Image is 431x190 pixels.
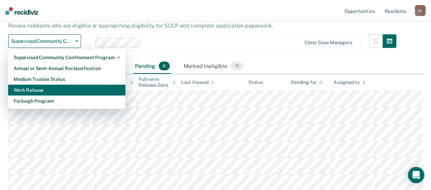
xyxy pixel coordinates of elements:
[134,59,171,74] div: Pending6
[14,74,120,85] div: Medium Trustee Status
[11,38,73,44] span: Supervised Community Confinement Program
[181,80,214,85] div: Last Viewed
[415,5,426,16] button: S(
[14,85,120,96] div: Work Release
[182,59,244,74] div: Marked Ineligible15
[159,62,170,70] span: 6
[334,80,366,85] div: Assigned to
[408,167,424,183] div: Open Intercom Messenger
[305,40,352,46] div: Clear case managers
[415,5,426,16] div: S (
[291,80,323,85] div: Pending for
[14,96,120,106] div: Furlough Program
[139,76,176,88] div: Full-term Release Date
[231,62,243,70] span: 15
[14,52,120,63] div: Supervised Community Confinement Program
[14,63,120,74] div: Annual or Semi-Annual Reclassification
[5,7,38,15] img: Recidiviz
[8,34,81,48] button: Supervised Community Confinement Program
[248,80,263,85] div: Status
